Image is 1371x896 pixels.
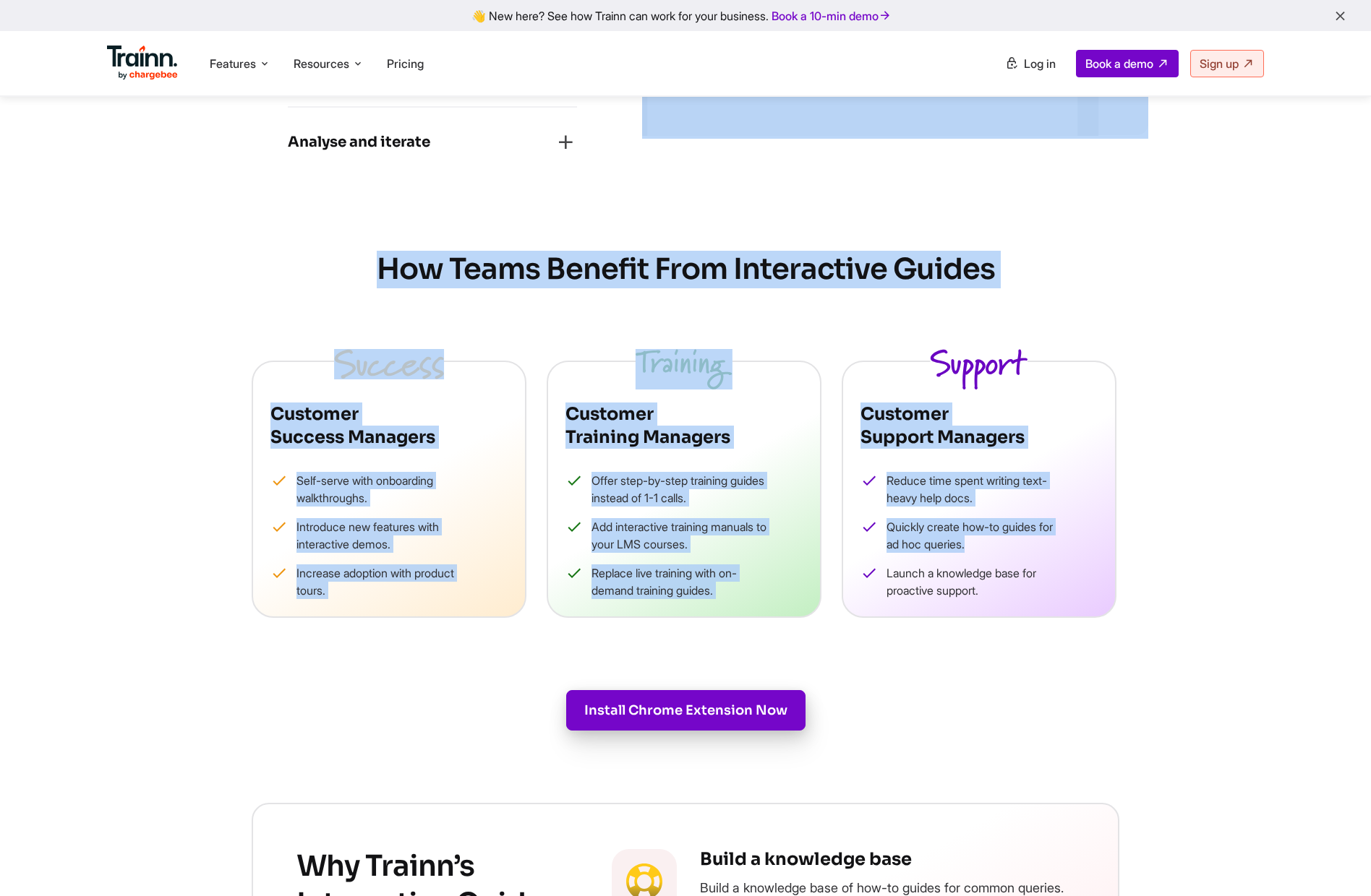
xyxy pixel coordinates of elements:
[9,9,1362,22] div: 👋 New here? See how Trainn can work for your business.
[387,56,424,71] a: Pricing
[860,402,1098,449] h6: Customer Support Managers
[1085,56,1153,71] span: Book a demo
[334,349,444,379] img: Success.a6adcc1.svg
[636,349,733,389] img: Training.63415ea.svg
[860,564,1063,599] li: Launch a knowledge base for proactive support.
[270,564,473,599] li: Increase adoption with product tours.
[107,46,178,80] img: Trainn Logo
[769,6,894,26] a: Book a 10-min demo
[252,251,1119,288] h2: How Teams Benefit From Interactive Guides
[270,402,508,449] h6: Customer Success Managers
[565,402,803,449] h6: Customer Training Managers
[860,518,1063,553] li: Quickly create how-to guides for ad hoc queries.
[700,848,1064,871] h6: Build a knowledge base
[1200,56,1239,71] span: Sign up
[210,56,256,72] span: Features
[565,518,768,553] li: Add interactive training manuals to your LMS courses.
[566,690,806,731] a: Install Chrome Extension Now
[270,518,473,553] li: Introduce new features with interactive demos.
[294,56,349,72] span: Resources
[1299,827,1371,896] iframe: Chat Widget
[930,349,1028,389] img: Support.4c1cdb8.svg
[860,472,1063,507] li: Reduce time spent writing text-heavy help docs.
[288,131,430,154] h4: Analyse and iterate
[565,472,768,507] li: Offer step-by-step training guides instead of 1-1 calls.
[565,564,768,599] li: Replace live training with on-demand training guides.
[1190,50,1264,77] a: Sign up
[1076,50,1179,77] a: Book a demo
[1024,56,1056,71] span: Log in
[270,472,473,507] li: Self-serve with onboarding walkthroughs.
[996,51,1064,77] a: Log in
